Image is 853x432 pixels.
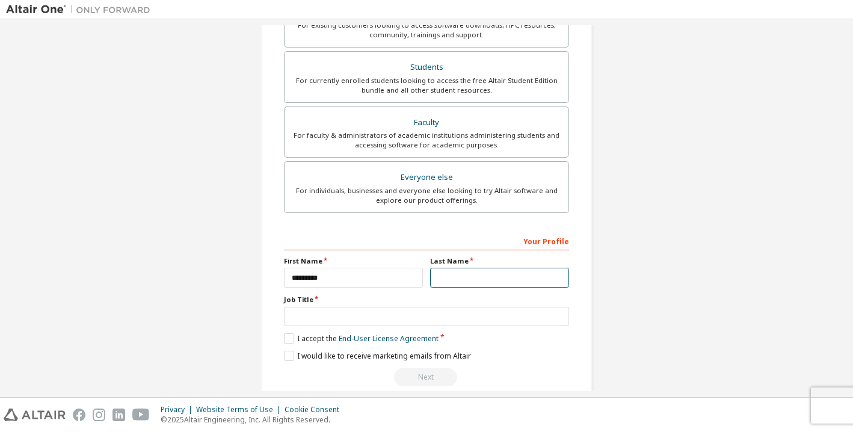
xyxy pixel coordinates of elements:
img: facebook.svg [73,409,85,421]
img: linkedin.svg [112,409,125,421]
div: For individuals, businesses and everyone else looking to try Altair software and explore our prod... [292,186,561,205]
p: © 2025 Altair Engineering, Inc. All Rights Reserved. [161,415,346,425]
div: Website Terms of Use [196,405,285,415]
a: End-User License Agreement [339,333,439,344]
div: For currently enrolled students looking to access the free Altair Student Edition bundle and all ... [292,76,561,95]
label: I accept the [284,333,439,344]
div: Privacy [161,405,196,415]
div: Everyone else [292,169,561,186]
img: Altair One [6,4,156,16]
div: Your Profile [284,231,569,250]
div: Cookie Consent [285,405,346,415]
label: I would like to receive marketing emails from Altair [284,351,471,361]
div: For existing customers looking to access software downloads, HPC resources, community, trainings ... [292,20,561,40]
div: Students [292,59,561,76]
label: Job Title [284,295,569,304]
img: instagram.svg [93,409,105,421]
img: altair_logo.svg [4,409,66,421]
div: Faculty [292,114,561,131]
label: First Name [284,256,423,266]
div: For faculty & administrators of academic institutions administering students and accessing softwa... [292,131,561,150]
img: youtube.svg [132,409,150,421]
div: Read and acccept EULA to continue [284,368,569,386]
label: Last Name [430,256,569,266]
